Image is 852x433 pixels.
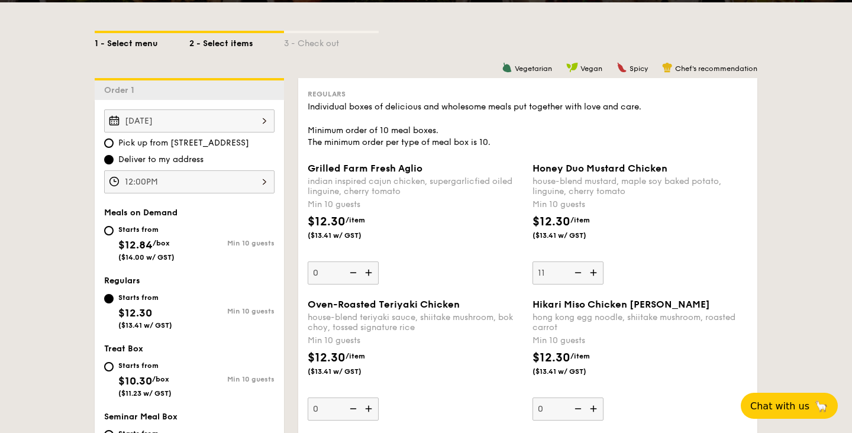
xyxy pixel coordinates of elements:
[662,62,673,73] img: icon-chef-hat.a58ddaea.svg
[532,215,570,229] span: $12.30
[308,367,388,376] span: ($13.41 w/ GST)
[532,351,570,365] span: $12.30
[532,367,613,376] span: ($13.41 w/ GST)
[617,62,627,73] img: icon-spicy.37a8142b.svg
[118,374,152,387] span: $10.30
[586,261,603,284] img: icon-add.58712e84.svg
[104,344,143,354] span: Treat Box
[118,137,249,149] span: Pick up from [STREET_ADDRESS]
[308,199,523,211] div: Min 10 guests
[814,399,828,413] span: 🦙
[308,261,379,285] input: Grilled Farm Fresh Aglioindian inspired cajun chicken, supergarlicfied oiled linguine, cherry tom...
[118,306,152,319] span: $12.30
[570,216,590,224] span: /item
[532,335,748,347] div: Min 10 guests
[118,389,172,398] span: ($11.23 w/ GST)
[118,225,175,234] div: Starts from
[570,352,590,360] span: /item
[750,400,809,412] span: Chat with us
[308,335,523,347] div: Min 10 guests
[515,64,552,73] span: Vegetarian
[104,170,275,193] input: Event time
[308,351,346,365] span: $12.30
[532,176,748,196] div: house-blend mustard, maple soy baked potato, linguine, cherry tomato
[308,398,379,421] input: Oven-Roasted Teriyaki Chickenhouse-blend teriyaki sauce, shiitake mushroom, bok choy, tossed sign...
[308,312,523,332] div: house-blend teriyaki sauce, shiitake mushroom, bok choy, tossed signature rice
[343,261,361,284] img: icon-reduce.1d2dbef1.svg
[104,208,177,218] span: Meals on Demand
[532,231,613,240] span: ($13.41 w/ GST)
[104,85,139,95] span: Order 1
[118,321,172,329] span: ($13.41 w/ GST)
[189,307,275,315] div: Min 10 guests
[104,226,114,235] input: Starts from$12.84/box($14.00 w/ GST)Min 10 guests
[566,62,578,73] img: icon-vegan.f8ff3823.svg
[308,231,388,240] span: ($13.41 w/ GST)
[343,398,361,420] img: icon-reduce.1d2dbef1.svg
[580,64,602,73] span: Vegan
[104,276,140,286] span: Regulars
[568,398,586,420] img: icon-reduce.1d2dbef1.svg
[308,101,748,148] div: Individual boxes of delicious and wholesome meals put together with love and care. Minimum order ...
[532,398,603,421] input: Hikari Miso Chicken [PERSON_NAME]hong kong egg noodle, shiitake mushroom, roasted carrotMin 10 gu...
[308,90,346,98] span: Regulars
[104,412,177,422] span: Seminar Meal Box
[189,375,275,383] div: Min 10 guests
[586,398,603,420] img: icon-add.58712e84.svg
[532,261,603,285] input: Honey Duo Mustard Chickenhouse-blend mustard, maple soy baked potato, linguine, cherry tomatoMin ...
[104,362,114,371] input: Starts from$10.30/box($11.23 w/ GST)Min 10 guests
[104,155,114,164] input: Deliver to my address
[568,261,586,284] img: icon-reduce.1d2dbef1.svg
[308,163,422,174] span: Grilled Farm Fresh Aglio
[189,239,275,247] div: Min 10 guests
[118,253,175,261] span: ($14.00 w/ GST)
[361,398,379,420] img: icon-add.58712e84.svg
[532,163,667,174] span: Honey Duo Mustard Chicken
[502,62,512,73] img: icon-vegetarian.fe4039eb.svg
[361,261,379,284] img: icon-add.58712e84.svg
[532,312,748,332] div: hong kong egg noodle, shiitake mushroom, roasted carrot
[532,299,710,310] span: Hikari Miso Chicken [PERSON_NAME]
[118,154,204,166] span: Deliver to my address
[104,294,114,303] input: Starts from$12.30($13.41 w/ GST)Min 10 guests
[118,361,172,370] div: Starts from
[346,216,365,224] span: /item
[675,64,757,73] span: Chef's recommendation
[189,33,284,50] div: 2 - Select items
[308,215,346,229] span: $12.30
[153,239,170,247] span: /box
[104,109,275,133] input: Event date
[532,199,748,211] div: Min 10 guests
[152,375,169,383] span: /box
[118,238,153,251] span: $12.84
[284,33,379,50] div: 3 - Check out
[630,64,648,73] span: Spicy
[308,299,460,310] span: Oven-Roasted Teriyaki Chicken
[346,352,365,360] span: /item
[741,393,838,419] button: Chat with us🦙
[104,138,114,148] input: Pick up from [STREET_ADDRESS]
[118,293,172,302] div: Starts from
[308,176,523,196] div: indian inspired cajun chicken, supergarlicfied oiled linguine, cherry tomato
[95,33,189,50] div: 1 - Select menu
